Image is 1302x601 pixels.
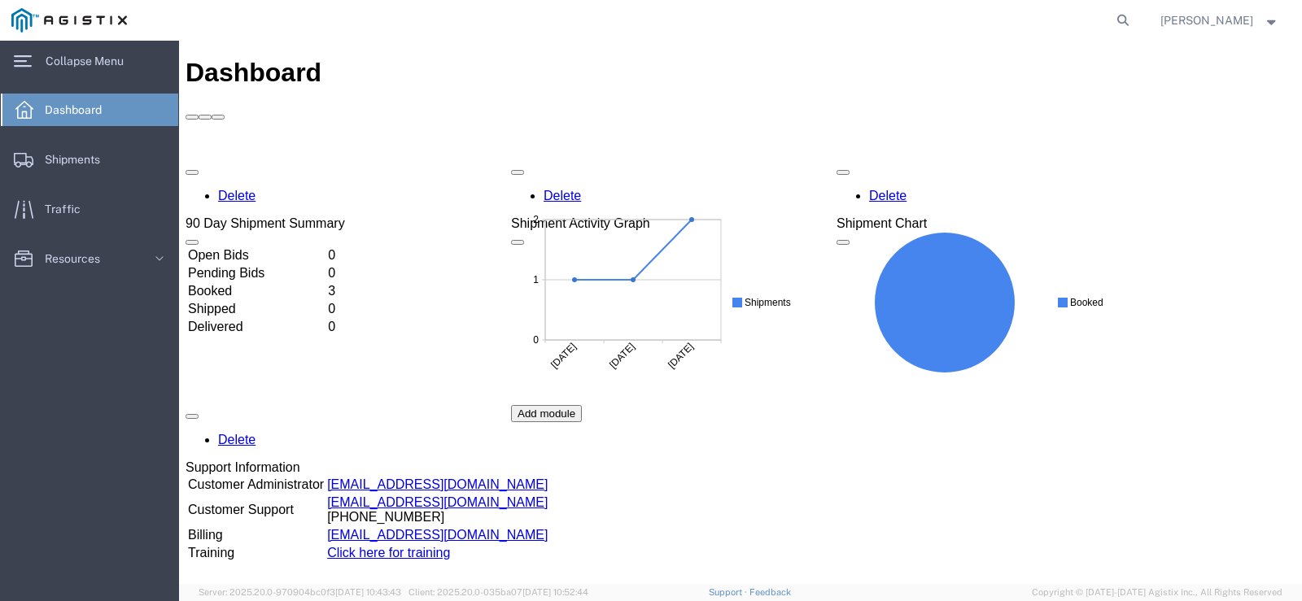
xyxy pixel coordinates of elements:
[1,143,178,176] a: Shipments
[45,193,92,225] span: Traffic
[1160,11,1253,29] span: Craig Clark
[148,437,369,451] a: [EMAIL_ADDRESS][DOMAIN_NAME]
[39,392,76,406] a: Delete
[45,94,113,126] span: Dashboard
[45,242,111,275] span: Resources
[335,587,401,597] span: [DATE] 10:43:43
[8,504,146,520] td: Training
[155,131,185,161] text: [DATE]
[148,505,271,519] a: Click here for training
[1160,11,1280,30] button: [PERSON_NAME]
[1,193,178,225] a: Traffic
[709,587,749,597] a: Support
[22,4,28,15] text: 2
[365,148,402,162] a: Delete
[522,587,588,597] span: [DATE] 10:52:44
[45,143,111,176] span: Shipments
[22,124,28,136] text: 0
[8,454,146,485] td: Customer Support
[11,8,127,33] img: logo
[199,587,401,597] span: Server: 2025.20.0-970904bc0f3
[409,587,588,597] span: Client: 2025.20.0-035ba07
[234,87,280,98] text: Shipments
[332,364,403,381] button: Add module
[690,148,727,162] a: Delete
[22,64,28,76] text: 1
[1,242,178,275] a: Resources
[1,94,178,126] a: Dashboard
[148,487,369,501] a: [EMAIL_ADDRESS][DOMAIN_NAME]
[8,436,146,452] td: Customer Administrator
[179,41,1302,584] iframe: FS Legacy Container
[8,486,146,503] td: Billing
[7,420,371,434] div: Support Information
[234,87,267,98] text: Booked
[96,131,126,161] text: [DATE]
[147,454,369,485] td: [PHONE_NUMBER]
[749,587,791,597] a: Feedback
[1032,586,1282,599] span: Copyright © [DATE]-[DATE] Agistix Inc., All Rights Reserved
[148,455,369,468] a: [EMAIL_ADDRESS][DOMAIN_NAME]
[46,45,135,77] span: Collapse Menu
[37,131,68,161] text: [DATE]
